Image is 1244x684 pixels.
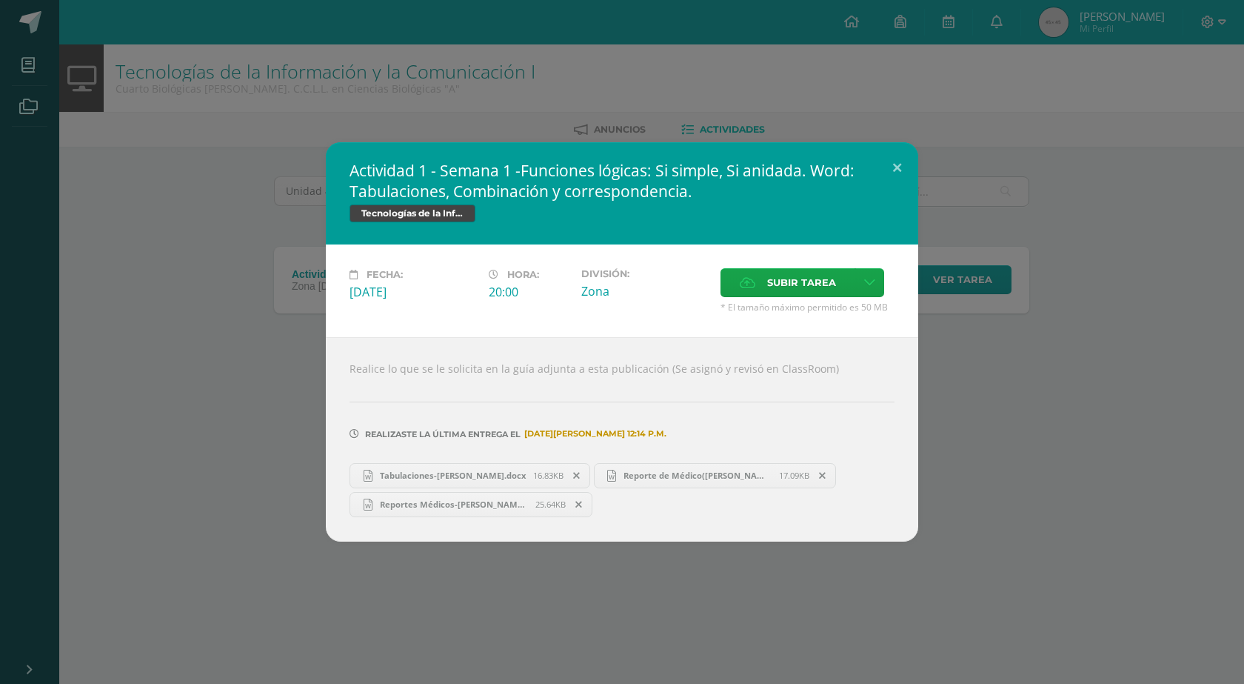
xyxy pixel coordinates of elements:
[616,470,779,481] span: Reporte de Médico([PERSON_NAME]).docx
[566,497,592,513] span: Remover entrega
[489,284,569,300] div: 20:00
[779,470,809,481] span: 17.09KB
[350,463,590,488] a: Tabulaciones-[PERSON_NAME].docx 16.83KB
[876,142,918,193] button: Close (Esc)
[594,463,837,488] a: Reporte de Médico([PERSON_NAME]).docx 17.09KB
[372,470,533,481] span: Tabulaciones-[PERSON_NAME].docx
[521,434,666,434] span: [DATE][PERSON_NAME] 12:14 p.m.
[535,499,566,510] span: 25.64KB
[507,269,539,280] span: Hora:
[810,468,835,484] span: Remover entrega
[581,268,709,279] label: División:
[767,269,836,296] span: Subir tarea
[720,301,894,313] span: * El tamaño máximo permitido es 50 MB
[350,284,477,300] div: [DATE]
[365,429,521,439] span: Realizaste la última entrega el
[372,499,535,510] span: Reportes Médicos-[PERSON_NAME].docx
[350,160,894,202] h2: Actividad 1 - Semana 1 -Funciones lógicas: Si simple, Si anidada. Word: Tabulaciones, Combinación...
[350,205,475,222] span: Tecnologías de la Información y la Comunicación I
[326,337,918,541] div: Realice lo que se le solicita en la guía adjunta a esta publicación (Se asignó y revisó en ClassR...
[564,468,589,484] span: Remover entrega
[533,470,564,481] span: 16.83KB
[350,492,592,517] a: Reportes Médicos-[PERSON_NAME].docx 25.64KB
[367,269,403,280] span: Fecha:
[581,283,709,299] div: Zona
